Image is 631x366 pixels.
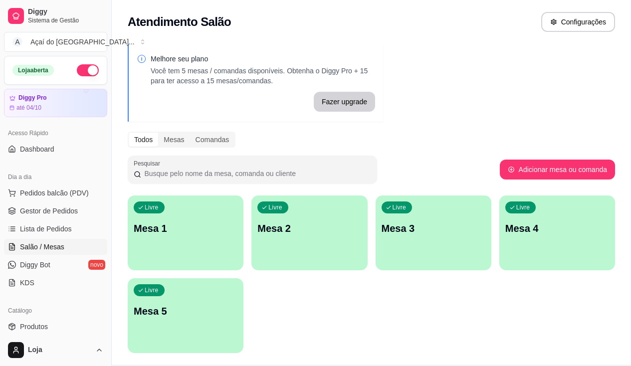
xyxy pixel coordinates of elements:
[376,195,491,270] button: LivreMesa 3
[20,278,34,288] span: KDS
[4,185,107,201] button: Pedidos balcão (PDV)
[128,278,243,353] button: LivreMesa 5
[16,104,41,112] article: até 04/10
[151,66,375,86] p: Você tem 5 mesas / comandas disponíveis. Obtenha o Diggy Pro + 15 para ter acesso a 15 mesas/coma...
[499,195,615,270] button: LivreMesa 4
[505,221,609,235] p: Mesa 4
[30,37,135,47] div: Açaí do [GEOGRAPHIC_DATA] ...
[4,32,107,52] button: Select a team
[4,303,107,319] div: Catálogo
[141,169,371,179] input: Pesquisar
[268,203,282,211] p: Livre
[314,92,375,112] button: Fazer upgrade
[4,257,107,273] a: Diggy Botnovo
[20,260,50,270] span: Diggy Bot
[4,4,107,28] a: DiggySistema de Gestão
[145,203,159,211] p: Livre
[20,224,72,234] span: Lista de Pedidos
[12,65,54,76] div: Loja aberta
[128,14,231,30] h2: Atendimento Salão
[251,195,367,270] button: LivreMesa 2
[12,37,22,47] span: A
[28,346,91,355] span: Loja
[158,133,190,147] div: Mesas
[382,221,485,235] p: Mesa 3
[4,89,107,117] a: Diggy Proaté 04/10
[18,94,47,102] article: Diggy Pro
[20,144,54,154] span: Dashboard
[4,203,107,219] a: Gestor de Pedidos
[20,188,89,198] span: Pedidos balcão (PDV)
[151,54,375,64] p: Melhore seu plano
[20,206,78,216] span: Gestor de Pedidos
[134,159,164,168] label: Pesquisar
[4,125,107,141] div: Acesso Rápido
[28,16,103,24] span: Sistema de Gestão
[28,7,103,16] span: Diggy
[20,322,48,332] span: Produtos
[393,203,407,211] p: Livre
[4,169,107,185] div: Dia a dia
[4,239,107,255] a: Salão / Mesas
[4,141,107,157] a: Dashboard
[129,133,158,147] div: Todos
[20,242,64,252] span: Salão / Mesas
[134,304,237,318] p: Mesa 5
[190,133,235,147] div: Comandas
[77,64,99,76] button: Alterar Status
[4,338,107,362] button: Loja
[134,221,237,235] p: Mesa 1
[500,160,615,180] button: Adicionar mesa ou comanda
[516,203,530,211] p: Livre
[4,319,107,335] a: Produtos
[145,286,159,294] p: Livre
[128,195,243,270] button: LivreMesa 1
[4,221,107,237] a: Lista de Pedidos
[4,275,107,291] a: KDS
[257,221,361,235] p: Mesa 2
[541,12,615,32] button: Configurações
